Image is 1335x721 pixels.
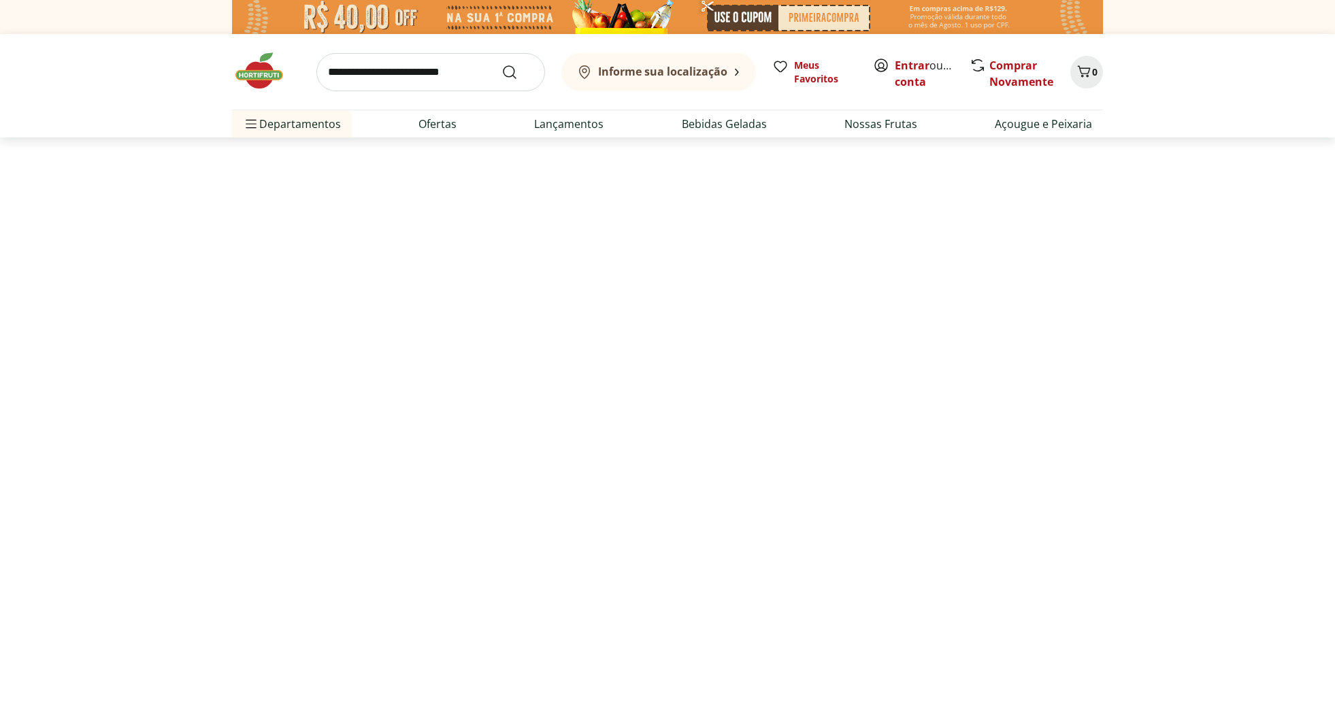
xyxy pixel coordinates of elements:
[534,116,604,132] a: Lançamentos
[895,58,929,73] a: Entrar
[232,50,300,91] img: Hortifruti
[598,64,727,79] b: Informe sua localização
[316,53,545,91] input: search
[844,116,917,132] a: Nossas Frutas
[895,57,955,90] span: ou
[243,108,341,140] span: Departamentos
[895,58,970,89] a: Criar conta
[794,59,857,86] span: Meus Favoritos
[501,64,534,80] button: Submit Search
[989,58,1053,89] a: Comprar Novamente
[772,59,857,86] a: Meus Favoritos
[1070,56,1103,89] button: Carrinho
[418,116,457,132] a: Ofertas
[1092,65,1098,78] span: 0
[561,53,756,91] button: Informe sua localização
[682,116,767,132] a: Bebidas Geladas
[243,108,259,140] button: Menu
[995,116,1092,132] a: Açougue e Peixaria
